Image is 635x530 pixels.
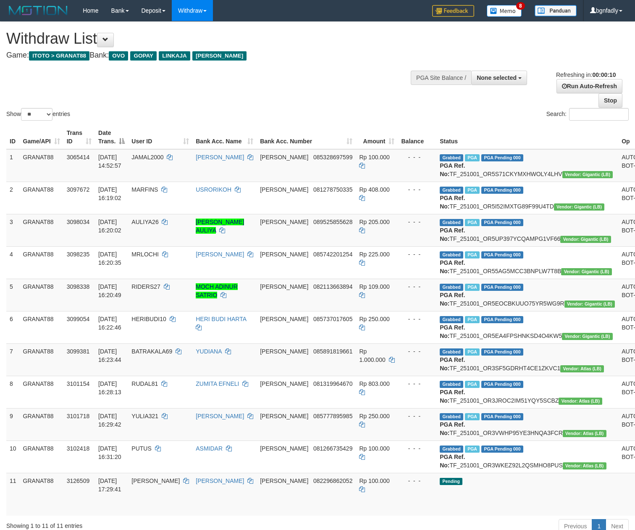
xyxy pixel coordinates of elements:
span: [PERSON_NAME] [260,154,308,161]
span: OVO [109,51,128,61]
span: 3099054 [67,316,90,322]
span: Copy 082113663894 to clipboard [313,283,352,290]
img: Button%20Memo.svg [487,5,522,17]
a: Run Auto-Refresh [556,79,622,93]
span: YULIA321 [131,413,158,419]
div: - - - [401,185,433,194]
span: MRLOCHI [131,251,159,258]
span: [PERSON_NAME] [260,316,308,322]
td: 3 [6,214,20,246]
span: Copy 082296862052 to clipboard [313,477,352,484]
span: PGA Pending [481,219,523,226]
a: [PERSON_NAME] AULIYA [196,219,244,234]
span: [PERSON_NAME] [131,477,180,484]
img: panduan.png [535,5,577,16]
span: JAMAL2000 [131,154,163,161]
span: PGA Pending [481,446,523,453]
span: 3101154 [67,380,90,387]
td: GRANAT88 [20,214,63,246]
span: [DATE] 16:20:35 [98,251,121,266]
a: ZUMITA EFNELI [196,380,239,387]
th: Bank Acc. Name: activate to sort column ascending [192,125,257,149]
th: Bank Acc. Number: activate to sort column ascending [257,125,356,149]
span: MARFINS [131,186,158,193]
span: Vendor URL: https://dashboard.q2checkout.com/secure [559,398,602,405]
b: PGA Ref. No: [440,356,465,372]
img: Feedback.jpg [432,5,474,17]
span: AULIYA26 [131,219,158,225]
div: - - - [401,347,433,356]
span: Marked by bgndedek [465,413,480,420]
span: 3098235 [67,251,90,258]
label: Show entries [6,108,70,121]
span: 3101718 [67,413,90,419]
span: BATRAKALA69 [131,348,172,355]
td: 5 [6,279,20,311]
span: PGA Pending [481,413,523,420]
span: Copy 085742201254 to clipboard [313,251,352,258]
span: 3065414 [67,154,90,161]
span: 3098338 [67,283,90,290]
td: 9 [6,408,20,440]
span: 8 [516,2,525,10]
th: ID [6,125,20,149]
span: Rp 205.000 [359,219,389,225]
td: 4 [6,246,20,279]
b: PGA Ref. No: [440,195,465,210]
span: Rp 100.000 [359,445,389,452]
span: Vendor URL: https://dashboard.q2checkout.com/secure [554,203,605,211]
a: USRORIKOH [196,186,231,193]
td: TF_251001_OR5UP397YCQAMPG1VF66 [436,214,618,246]
span: Refreshing in: [556,71,616,78]
span: Marked by bgndedek [465,251,480,258]
td: GRANAT88 [20,376,63,408]
span: [DATE] 16:19:02 [98,186,121,201]
b: PGA Ref. No: [440,259,465,274]
a: [PERSON_NAME] [196,251,244,258]
span: Vendor URL: https://dashboard.q2checkout.com/secure [560,365,604,372]
span: 3102418 [67,445,90,452]
span: Rp 250.000 [359,413,389,419]
b: PGA Ref. No: [440,421,465,436]
div: - - - [401,412,433,420]
td: TF_251001_OR5EA4FPSHNKSD4O4KW5 [436,311,618,343]
span: PGA Pending [481,251,523,258]
td: 7 [6,343,20,376]
a: YUDIANA [196,348,221,355]
td: TF_251001_OR5I52IMXTG89F99U4TD [436,182,618,214]
span: 3126509 [67,477,90,484]
td: 2 [6,182,20,214]
span: PGA Pending [481,154,523,161]
span: [PERSON_NAME] [260,413,308,419]
span: Grabbed [440,284,463,291]
span: [DATE] 16:29:42 [98,413,121,428]
span: Rp 408.000 [359,186,389,193]
td: 10 [6,440,20,473]
td: GRANAT88 [20,279,63,311]
th: Date Trans.: activate to sort column descending [95,125,128,149]
span: PGA Pending [481,284,523,291]
a: [PERSON_NAME] [196,477,244,484]
div: Showing 1 to 11 of 11 entries [6,518,258,530]
span: PGA Pending [481,348,523,356]
div: - - - [401,380,433,388]
a: Stop [598,93,622,108]
span: Vendor URL: https://dashboard.q2checkout.com/secure [560,236,611,243]
div: PGA Site Balance / [411,71,471,85]
span: Vendor URL: https://dashboard.q2checkout.com/secure [562,333,613,340]
input: Search: [569,108,629,121]
span: [PERSON_NAME] [260,186,308,193]
span: Vendor URL: https://dashboard.q2checkout.com/secure [563,462,606,469]
span: RIDERS27 [131,283,160,290]
span: [DATE] 16:28:13 [98,380,121,396]
span: Copy 081319964670 to clipboard [313,380,352,387]
td: GRANAT88 [20,343,63,376]
span: HERIBUDI10 [131,316,166,322]
td: GRANAT88 [20,408,63,440]
b: PGA Ref. No: [440,454,465,469]
span: Marked by bgndedek [465,446,480,453]
td: 6 [6,311,20,343]
td: GRANAT88 [20,182,63,214]
th: Trans ID: activate to sort column ascending [63,125,95,149]
span: [PERSON_NAME] [260,219,308,225]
